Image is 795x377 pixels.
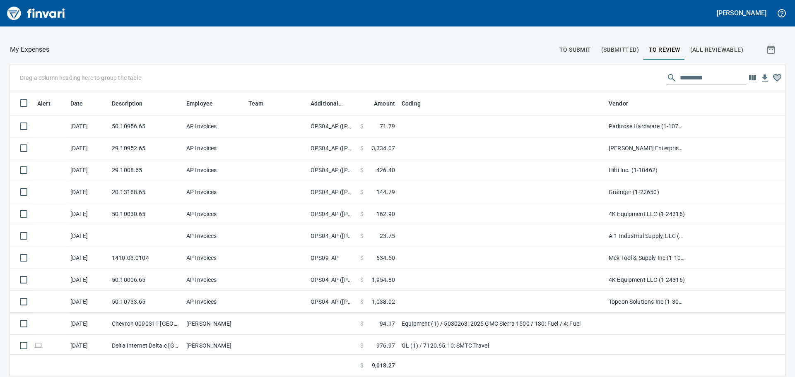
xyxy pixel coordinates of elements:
span: 976.97 [376,341,395,350]
span: Additional Reviewer [311,98,343,108]
span: Description [112,98,154,108]
span: Additional Reviewer [311,98,354,108]
span: Online transaction [34,343,43,348]
span: (Submitted) [601,45,639,55]
td: [DATE] [67,225,108,247]
td: 4K Equipment LLC (1-24316) [605,203,688,225]
td: AP Invoices [183,203,245,225]
span: $ [360,166,364,174]
p: Drag a column heading here to group the table [20,74,141,82]
span: 144.79 [376,188,395,196]
td: AP Invoices [183,115,245,137]
td: [DATE] [67,291,108,313]
td: OPS09_AP [307,247,357,269]
span: Team [248,98,264,108]
td: 20.13188.65 [108,181,183,203]
button: Download Table [759,72,771,84]
td: AP Invoices [183,181,245,203]
span: 426.40 [376,166,395,174]
td: [PERSON_NAME] Enterprises Inc (1-10368) [605,137,688,159]
td: AP Invoices [183,159,245,181]
td: OPS04_AP ([PERSON_NAME], [PERSON_NAME], [PERSON_NAME], [PERSON_NAME], [PERSON_NAME]) [307,115,357,137]
span: $ [360,122,364,130]
span: Description [112,98,143,108]
td: [DATE] [67,335,108,357]
span: Date [70,98,83,108]
span: 162.90 [376,210,395,218]
td: AP Invoices [183,225,245,247]
span: 9,018.27 [372,361,395,370]
h5: [PERSON_NAME] [717,9,766,17]
td: AP Invoices [183,247,245,269]
span: $ [360,232,364,240]
span: $ [360,361,364,370]
td: [DATE] [67,247,108,269]
span: Date [70,98,94,108]
td: 4K Equipment LLC (1-24316) [605,269,688,291]
span: Vendor [609,98,628,108]
p: My Expenses [10,45,49,55]
td: A-1 Industrial Supply, LLC (1-29744) [605,225,688,247]
td: Chevron 0090311 [GEOGRAPHIC_DATA] [108,313,183,335]
td: [DATE] [67,181,108,203]
button: [PERSON_NAME] [715,7,768,19]
nav: breadcrumb [10,45,49,55]
td: Grainger (1-22650) [605,181,688,203]
span: $ [360,254,364,262]
td: [DATE] [67,269,108,291]
td: 29.10952.65 [108,137,183,159]
span: 1,954.80 [372,276,395,284]
span: $ [360,341,364,350]
span: Coding [402,98,431,108]
td: Delta Internet Delta.c [GEOGRAPHIC_DATA] [GEOGRAPHIC_DATA] [108,335,183,357]
td: OPS04_AP ([PERSON_NAME], [PERSON_NAME], [PERSON_NAME], [PERSON_NAME], [PERSON_NAME]) [307,269,357,291]
span: 71.79 [380,122,395,130]
button: Choose columns to display [746,72,759,84]
span: Employee [186,98,213,108]
td: OPS04_AP ([PERSON_NAME], [PERSON_NAME], [PERSON_NAME], [PERSON_NAME], [PERSON_NAME]) [307,203,357,225]
td: Parkrose Hardware (1-10776) [605,115,688,137]
td: [DATE] [67,159,108,181]
span: $ [360,188,364,196]
td: OPS04_AP ([PERSON_NAME], [PERSON_NAME], [PERSON_NAME], [PERSON_NAME], [PERSON_NAME]) [307,225,357,247]
img: Finvari [5,3,67,23]
span: Vendor [609,98,639,108]
span: Amount [374,98,395,108]
span: Team [248,98,275,108]
td: 29.1008.65 [108,159,183,181]
span: Alert [37,98,61,108]
td: 50.10006.65 [108,269,183,291]
td: 50.10733.65 [108,291,183,313]
span: $ [360,319,364,328]
span: To Review [649,45,680,55]
span: Employee [186,98,224,108]
td: OPS04_AP ([PERSON_NAME], [PERSON_NAME], [PERSON_NAME], [PERSON_NAME], [PERSON_NAME]) [307,181,357,203]
td: AP Invoices [183,269,245,291]
span: $ [360,298,364,306]
td: OPS04_AP ([PERSON_NAME], [PERSON_NAME], [PERSON_NAME], [PERSON_NAME], [PERSON_NAME]) [307,159,357,181]
span: Amount [363,98,395,108]
span: 3,334.07 [372,144,395,152]
td: AP Invoices [183,137,245,159]
span: To Submit [559,45,591,55]
button: Column choices favorited. Click to reset to default [771,72,783,84]
button: Show transactions within a particular date range [759,40,785,60]
td: Hilti Inc. (1-10462) [605,159,688,181]
td: 50.10030.65 [108,203,183,225]
span: 23.75 [380,232,395,240]
span: 94.17 [380,319,395,328]
span: $ [360,144,364,152]
span: (All Reviewable) [690,45,743,55]
td: 1410.03.0104 [108,247,183,269]
td: OPS04_AP ([PERSON_NAME], [PERSON_NAME], [PERSON_NAME], [PERSON_NAME], [PERSON_NAME]) [307,291,357,313]
td: [DATE] [67,137,108,159]
td: Equipment (1) / 5030263: 2025 GMC Sierra 1500 / 130: Fuel / 4: Fuel [398,313,605,335]
span: Alert [37,98,51,108]
td: [PERSON_NAME] [183,313,245,335]
td: [DATE] [67,203,108,225]
span: 1,038.02 [372,298,395,306]
td: [DATE] [67,313,108,335]
td: OPS04_AP ([PERSON_NAME], [PERSON_NAME], [PERSON_NAME], [PERSON_NAME], [PERSON_NAME]) [307,137,357,159]
span: 534.50 [376,254,395,262]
